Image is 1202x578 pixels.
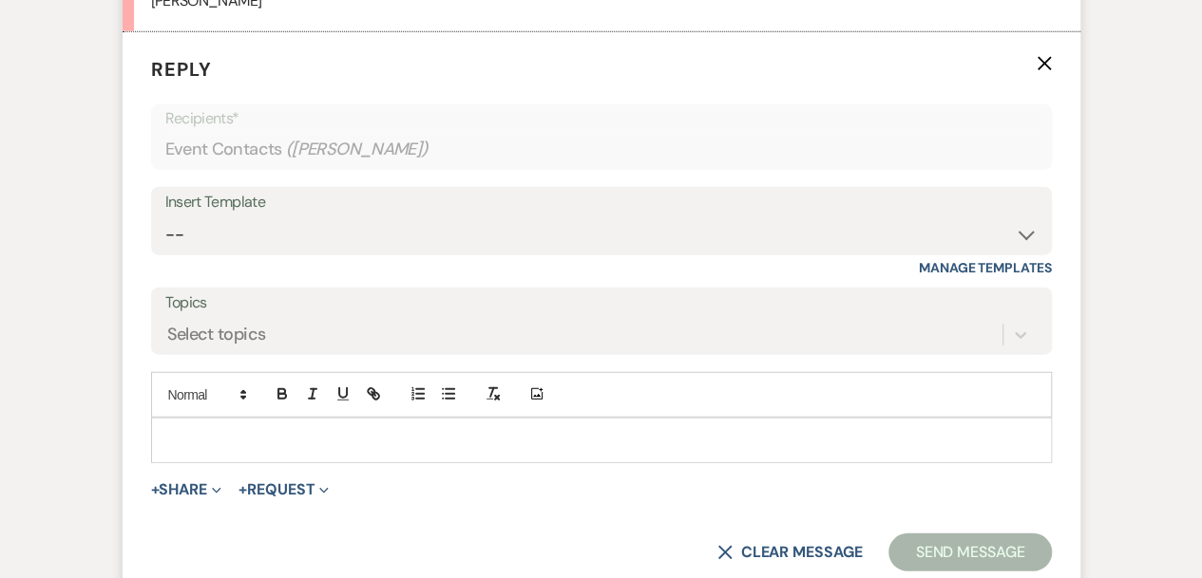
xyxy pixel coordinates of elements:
div: Event Contacts [165,131,1038,168]
p: Recipients* [165,106,1038,131]
button: Send Message [888,533,1051,571]
button: Request [238,482,329,497]
div: Select topics [167,322,266,347]
span: + [238,482,247,497]
a: Manage Templates [919,259,1052,276]
span: + [151,482,160,497]
div: Insert Template [165,189,1038,216]
button: Share [151,482,222,497]
button: Clear message [717,545,862,560]
label: Topics [165,289,1038,317]
span: Reply [151,57,212,82]
span: ( [PERSON_NAME] ) [286,137,429,162]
